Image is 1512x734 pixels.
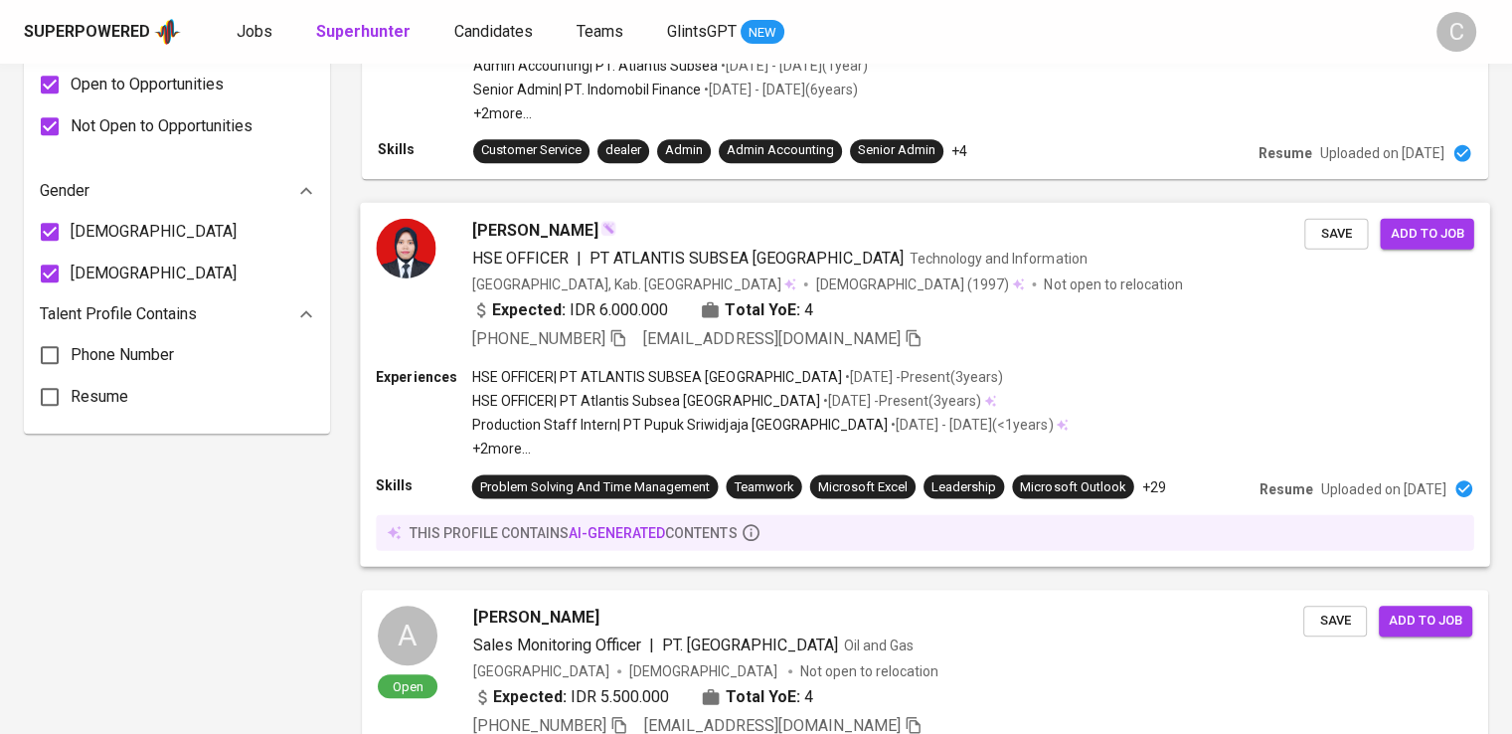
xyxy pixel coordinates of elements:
div: dealer [605,141,641,160]
p: • [DATE] - [DATE] ( 6 years ) [701,80,858,99]
p: Production Staff Intern | PT Pupuk Sriwidjaja [GEOGRAPHIC_DATA] [472,415,888,435]
p: Not open to relocation [800,661,938,681]
img: magic_wand.svg [600,221,616,237]
div: Superpowered [24,21,150,44]
div: IDR 6.000.000 [472,297,669,321]
div: Microsoft Outlook [1020,477,1125,496]
p: HSE OFFICER | PT ATLANTIS SUBSEA [GEOGRAPHIC_DATA] [472,367,842,387]
a: GlintsGPT NEW [667,20,784,45]
span: PT. [GEOGRAPHIC_DATA] [662,636,838,654]
p: Gender [40,179,89,203]
span: Candidates [454,22,533,41]
div: (1997) [816,274,1025,293]
div: A [378,606,437,665]
button: Save [1304,218,1368,249]
span: GlintsGPT [667,22,737,41]
b: Superhunter [316,22,411,41]
span: [PHONE_NUMBER] [472,329,605,348]
span: 4 [804,297,813,321]
a: Teams [577,20,627,45]
span: Sales Monitoring Officer [473,636,641,654]
button: Add to job [1379,606,1472,637]
p: HSE OFFICER | PT Atlantis Subsea [GEOGRAPHIC_DATA] [472,391,820,411]
div: Customer Service [481,141,582,160]
p: • [DATE] - Present ( 3 years ) [842,367,1003,387]
p: Uploaded on [DATE] [1321,478,1445,498]
p: Not open to relocation [1044,274,1182,293]
div: Gender [40,171,314,211]
div: Leadership [931,477,996,496]
a: Jobs [237,20,276,45]
p: Admin Accounting | PT. Atlantis Subsea [473,56,718,76]
p: +29 [1142,476,1166,496]
img: 58b4f2920313606185b3543c7c2ac6d9.jpg [376,218,435,277]
p: Talent Profile Contains [40,302,197,326]
div: C [1436,12,1476,52]
p: Resume [1259,143,1312,163]
div: [GEOGRAPHIC_DATA], Kab. [GEOGRAPHIC_DATA] [472,274,796,293]
button: Add to job [1380,218,1473,249]
span: [PERSON_NAME] [472,218,598,242]
span: [DEMOGRAPHIC_DATA] [71,262,237,285]
a: Superhunter [316,20,415,45]
span: Add to job [1389,610,1462,633]
p: +4 [951,141,967,161]
p: • [DATE] - [DATE] ( 1 year ) [718,56,868,76]
span: Resume [71,385,128,409]
span: Phone Number [71,343,174,367]
a: [PERSON_NAME]HSE OFFICER|PT ATLANTIS SUBSEA [GEOGRAPHIC_DATA]Technology and Information[GEOGRAPHI... [362,203,1488,566]
img: app logo [154,17,181,47]
div: Teamwork [734,477,793,496]
span: AI-generated [569,524,665,540]
p: Senior Admin | PT. Indomobil Finance [473,80,701,99]
p: Skills [376,474,471,494]
span: PT ATLANTIS SUBSEA [GEOGRAPHIC_DATA] [589,248,904,267]
p: • [DATE] - [DATE] ( <1 years ) [888,415,1053,435]
span: Oil and Gas [844,638,914,653]
div: Senior Admin [858,141,935,160]
span: HSE OFFICER [472,248,569,267]
div: Admin [665,141,703,160]
a: Candidates [454,20,537,45]
span: NEW [741,23,784,43]
span: Technology and Information [910,250,1088,266]
div: Admin Accounting [727,141,834,160]
b: Total YoE: [725,297,799,321]
a: Superpoweredapp logo [24,17,181,47]
p: Uploaded on [DATE] [1320,143,1444,163]
span: Open to Opportunities [71,73,224,96]
span: [DEMOGRAPHIC_DATA] [629,661,780,681]
p: +2 more ... [472,439,1069,459]
span: 4 [804,685,813,709]
p: Experiences [376,367,471,387]
span: Add to job [1390,222,1463,245]
b: Expected: [493,685,567,709]
span: Jobs [237,22,272,41]
span: [DEMOGRAPHIC_DATA] [71,220,237,244]
span: Save [1314,222,1358,245]
b: Total YoE: [726,685,800,709]
p: • [DATE] - Present ( 3 years ) [820,391,981,411]
button: Save [1303,606,1367,637]
p: Skills [378,139,473,159]
div: Microsoft Excel [818,477,908,496]
span: Open [385,678,431,695]
p: +2 more ... [473,103,868,123]
span: [EMAIL_ADDRESS][DOMAIN_NAME] [643,329,901,348]
span: Teams [577,22,623,41]
b: Expected: [492,297,566,321]
span: Not Open to Opportunities [71,114,252,138]
div: IDR 5.500.000 [473,685,669,709]
span: Save [1313,610,1357,633]
span: | [649,634,654,657]
span: | [577,246,582,270]
div: Talent Profile Contains [40,294,314,334]
div: Problem Solving And Time Management [480,477,711,496]
div: [GEOGRAPHIC_DATA] [473,661,609,681]
p: this profile contains contents [409,522,737,542]
p: Resume [1260,478,1313,498]
span: [DEMOGRAPHIC_DATA] [816,274,967,293]
span: [PERSON_NAME] [473,606,599,630]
